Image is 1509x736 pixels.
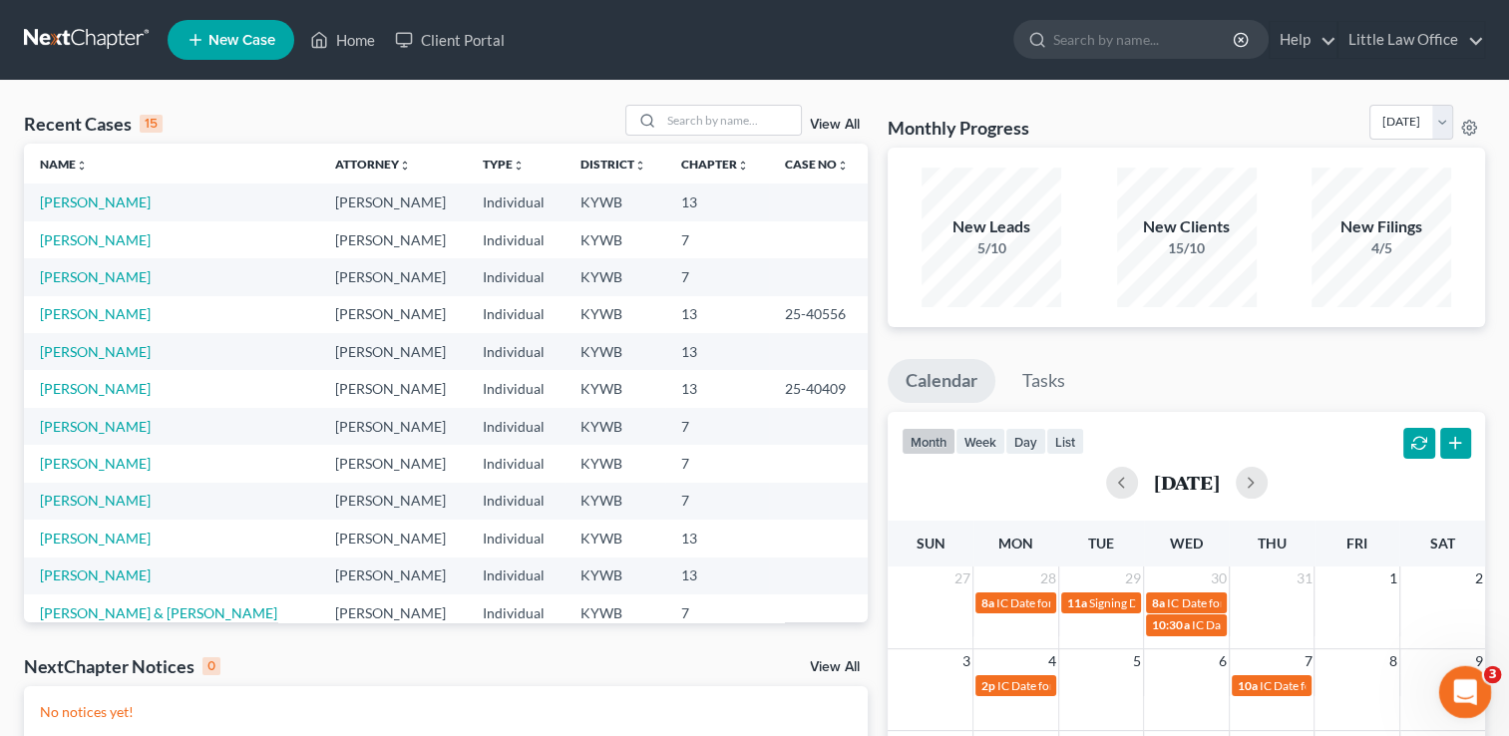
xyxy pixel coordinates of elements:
[467,258,564,295] td: Individual
[140,115,163,133] div: 15
[996,595,1149,610] span: IC Date for [PERSON_NAME]
[888,359,995,403] a: Calendar
[998,535,1033,552] span: Mon
[1294,566,1314,590] span: 31
[1067,595,1087,610] span: 11a
[319,258,467,295] td: [PERSON_NAME]
[565,408,666,445] td: KYWB
[769,296,868,333] td: 25-40556
[565,594,666,631] td: KYWB
[1217,649,1229,673] span: 6
[1088,535,1114,552] span: Tue
[565,221,666,258] td: KYWB
[24,112,163,136] div: Recent Cases
[565,370,666,407] td: KYWB
[1312,238,1451,258] div: 4/5
[1170,535,1203,552] span: Wed
[737,160,749,172] i: unfold_more
[319,184,467,220] td: [PERSON_NAME]
[1152,595,1165,610] span: 8a
[1484,666,1502,684] span: 3
[665,520,769,556] td: 13
[917,535,945,552] span: Sun
[922,238,1061,258] div: 5/10
[661,106,801,135] input: Search by name...
[319,408,467,445] td: [PERSON_NAME]
[467,408,564,445] td: Individual
[565,333,666,370] td: KYWB
[665,184,769,220] td: 13
[1260,678,1412,693] span: IC Date for [PERSON_NAME]
[1117,238,1257,258] div: 15/10
[40,231,151,248] a: [PERSON_NAME]
[565,184,666,220] td: KYWB
[1053,21,1236,58] input: Search by name...
[785,157,849,172] a: Case Nounfold_more
[467,557,564,594] td: Individual
[888,116,1029,140] h3: Monthly Progress
[1473,566,1485,590] span: 2
[902,428,955,455] button: month
[565,258,666,295] td: KYWB
[319,557,467,594] td: [PERSON_NAME]
[40,530,151,547] a: [PERSON_NAME]
[810,660,860,674] a: View All
[565,483,666,520] td: KYWB
[1238,678,1258,693] span: 10a
[319,221,467,258] td: [PERSON_NAME]
[565,557,666,594] td: KYWB
[997,678,1150,693] span: IC Date for [PERSON_NAME]
[385,22,515,58] a: Client Portal
[1154,472,1220,493] h2: [DATE]
[810,118,860,132] a: View All
[665,296,769,333] td: 13
[1152,617,1189,632] span: 10:30a
[665,445,769,482] td: 7
[319,445,467,482] td: [PERSON_NAME]
[665,370,769,407] td: 13
[1258,535,1287,552] span: Thu
[467,296,564,333] td: Individual
[40,418,151,435] a: [PERSON_NAME]
[483,157,525,172] a: Typeunfold_more
[960,649,972,673] span: 3
[665,557,769,594] td: 13
[1430,535,1455,552] span: Sat
[467,370,564,407] td: Individual
[40,604,277,621] a: [PERSON_NAME] & [PERSON_NAME]
[565,445,666,482] td: KYWB
[40,193,151,210] a: [PERSON_NAME]
[1473,649,1485,673] span: 9
[40,268,151,285] a: [PERSON_NAME]
[335,157,411,172] a: Attorneyunfold_more
[467,520,564,556] td: Individual
[665,258,769,295] td: 7
[76,160,88,172] i: unfold_more
[467,333,564,370] td: Individual
[1038,566,1058,590] span: 28
[922,215,1061,238] div: New Leads
[1346,535,1367,552] span: Fri
[208,33,275,48] span: New Case
[952,566,972,590] span: 27
[1302,649,1314,673] span: 7
[837,160,849,172] i: unfold_more
[513,160,525,172] i: unfold_more
[1167,595,1378,610] span: IC Date for West, [GEOGRAPHIC_DATA]
[40,492,151,509] a: [PERSON_NAME]
[40,455,151,472] a: [PERSON_NAME]
[40,157,88,172] a: Nameunfold_more
[665,594,769,631] td: 7
[565,296,666,333] td: KYWB
[1004,359,1083,403] a: Tasks
[467,483,564,520] td: Individual
[1338,22,1484,58] a: Little Law Office
[1209,566,1229,590] span: 30
[40,305,151,322] a: [PERSON_NAME]
[319,333,467,370] td: [PERSON_NAME]
[565,520,666,556] td: KYWB
[300,22,385,58] a: Home
[955,428,1005,455] button: week
[1312,215,1451,238] div: New Filings
[467,594,564,631] td: Individual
